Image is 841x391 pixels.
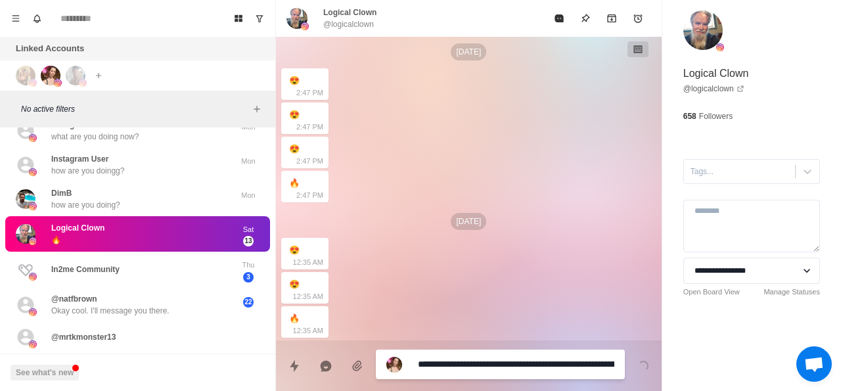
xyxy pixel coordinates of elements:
div: 😍 [289,74,300,88]
img: picture [29,273,37,281]
img: picture [29,134,37,142]
p: No active filters [21,103,249,115]
div: 😍 [289,243,300,258]
p: 2:47 PM [296,85,323,100]
p: Sat [232,224,265,235]
div: 🔥 [289,311,300,326]
img: picture [41,66,60,85]
p: DimB [51,187,72,199]
button: Add filters [249,101,265,117]
p: Logical Clown [51,222,104,234]
img: picture [301,22,309,30]
img: picture [29,168,37,176]
p: 12:35 AM [293,255,323,269]
button: Archive [599,5,625,32]
p: 🔥 [51,234,61,246]
p: @natfbrown [51,293,97,305]
span: 3 [243,272,254,283]
button: Mark as read [546,5,572,32]
p: @mrtkmonster13 [51,331,116,343]
p: how are you doing? [51,199,120,211]
button: Board View [228,8,249,29]
p: Instagram User [51,153,108,165]
p: how are you doingg? [51,165,124,177]
img: picture [29,202,37,210]
a: @logicalclown [683,83,744,95]
p: Logical Clown [323,7,376,18]
div: 😍 [289,108,300,122]
img: picture [29,79,37,87]
p: Mon [232,156,265,167]
button: Reply with AI [313,353,339,379]
div: 😍 [289,142,300,156]
div: 🔥 [289,176,300,191]
p: 2:47 PM [296,120,323,134]
p: Mon [232,122,265,133]
p: @logicalclown [323,18,374,30]
p: In2me Community [51,264,120,275]
p: [DATE] [451,43,486,60]
img: picture [29,237,37,245]
button: Add reminder [625,5,651,32]
p: 12:35 AM [293,289,323,304]
button: Send message [630,353,656,379]
button: Add media [344,353,371,379]
img: picture [29,308,37,316]
img: picture [16,66,35,85]
button: Pin [572,5,599,32]
button: Add account [91,68,106,83]
p: Logical Clown [683,66,749,81]
img: picture [716,43,724,51]
img: picture [79,79,87,87]
button: Show unread conversations [249,8,270,29]
button: Menu [5,8,26,29]
p: what are you doing now? [51,131,139,143]
p: Thu [232,260,265,271]
img: picture [29,340,37,348]
img: picture [286,8,307,29]
p: Followers [699,110,733,122]
p: Okay cool. I'll message you there. [51,305,170,317]
img: picture [16,260,35,279]
img: picture [683,11,723,50]
img: picture [54,79,62,87]
span: 13 [243,236,254,246]
a: Open Board View [683,287,740,298]
div: Open chat [796,346,832,382]
p: Linked Accounts [16,42,84,55]
button: Quick replies [281,353,307,379]
p: 2:47 PM [296,154,323,168]
p: 2:47 PM [296,188,323,202]
p: [DATE] [451,213,486,230]
p: 658 [683,110,696,122]
p: Mon [232,190,265,201]
p: 12:35 AM [293,323,323,338]
img: picture [16,224,35,244]
img: picture [16,189,35,209]
a: Manage Statuses [763,287,820,298]
button: See what's new [11,365,79,380]
div: 😍 [289,277,300,292]
img: picture [66,66,85,85]
span: 22 [243,297,254,308]
button: Notifications [26,8,47,29]
img: picture [386,357,402,373]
